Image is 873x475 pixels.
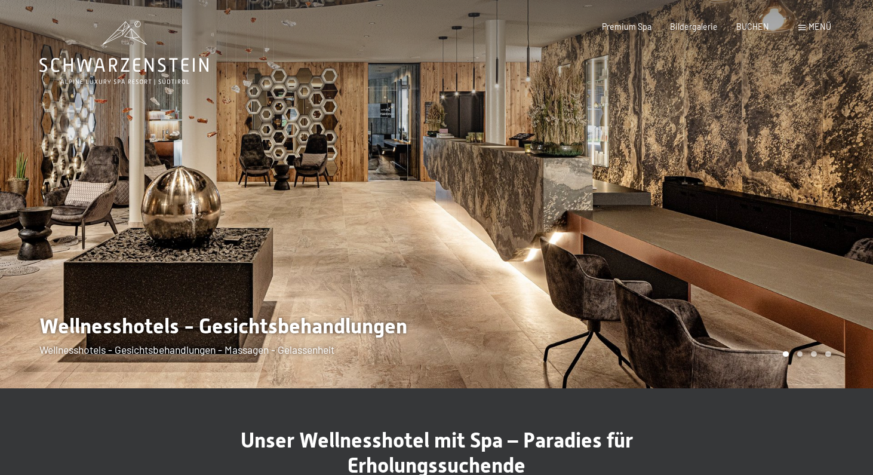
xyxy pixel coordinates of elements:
a: Bildergalerie [670,22,718,32]
div: Carousel Page 1 (Current Slide) [783,351,789,357]
div: Carousel Page 3 [811,351,817,357]
div: Carousel Pagination [779,351,831,357]
span: Menü [809,22,831,32]
a: Premium Spa [602,22,651,32]
a: BUCHEN [736,22,769,32]
div: Carousel Page 4 [825,351,831,357]
div: Carousel Page 2 [797,351,803,357]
